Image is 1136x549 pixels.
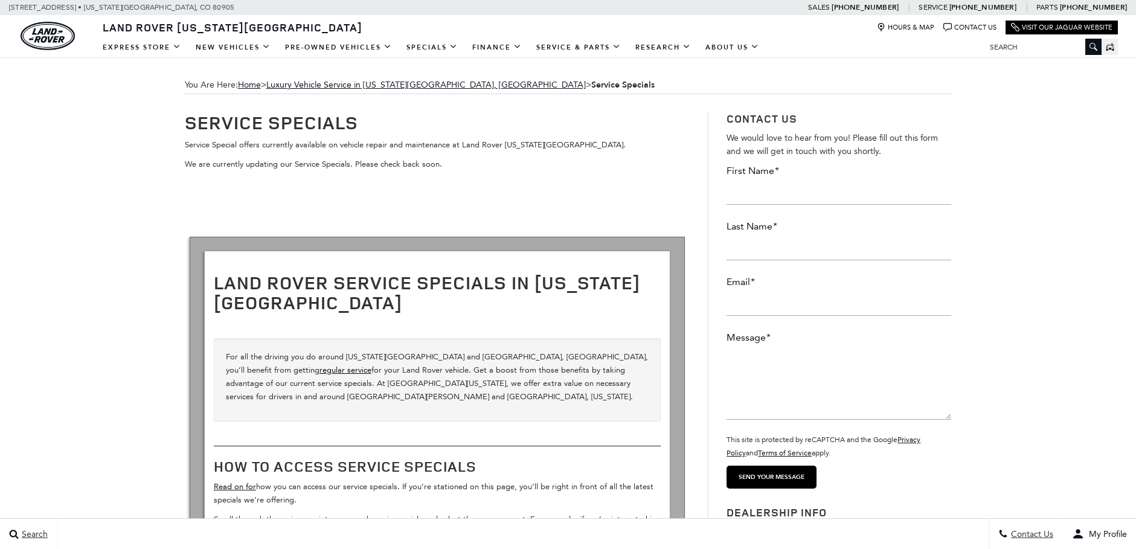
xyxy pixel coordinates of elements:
span: You Are Here: [185,76,952,94]
strong: How to Access Service Specials [214,457,477,476]
button: user-profile-menu [1063,519,1136,549]
span: Land Rover [US_STATE][GEOGRAPHIC_DATA] [103,20,362,34]
label: Message [727,331,771,344]
a: EXPRESS STORE [95,37,188,58]
label: Last Name [727,220,777,233]
p: We are currently updating our Service Specials. Please check back soon. [185,158,690,171]
a: regular service [319,365,371,374]
span: > [238,80,655,90]
a: Read on for [214,482,256,491]
span: Search [19,529,48,539]
div: Breadcrumbs [185,76,952,94]
label: Email [727,275,755,289]
a: [STREET_ADDRESS] • [US_STATE][GEOGRAPHIC_DATA], CO 80905 [9,3,234,11]
h1: Service Specials [185,112,690,132]
h3: Dealership Info [727,507,951,519]
p: For all the driving you do around [US_STATE][GEOGRAPHIC_DATA] and [GEOGRAPHIC_DATA], [GEOGRAPHIC_... [226,350,649,403]
input: Send your message [727,466,817,489]
a: Research [628,37,698,58]
img: Land Rover [21,22,75,50]
a: Pre-Owned Vehicles [278,37,399,58]
h3: Contact Us [727,112,951,126]
span: My Profile [1084,529,1127,539]
span: We would love to hear from you! Please fill out this form and we will get in touch with you shortly. [727,133,938,156]
input: Search [981,40,1102,54]
strong: Land Rover Service Specials in [US_STATE][GEOGRAPHIC_DATA] [214,270,640,315]
a: New Vehicles [188,37,278,58]
a: Finance [465,37,529,58]
p: Service Special offers currently available on vehicle repair and maintenance at Land Rover [US_ST... [185,138,690,152]
a: Land Rover [US_STATE][GEOGRAPHIC_DATA] [95,20,370,34]
a: [PHONE_NUMBER] [1060,2,1127,12]
a: [PHONE_NUMBER] [949,2,1016,12]
a: Specials [399,37,465,58]
a: Terms of Service [758,449,812,457]
a: Service & Parts [529,37,628,58]
a: Contact Us [943,23,996,32]
p: how you can access our service specials. If you’re stationed on this page, you’ll be right in fro... [214,480,661,507]
span: > [266,80,655,90]
small: This site is protected by reCAPTCHA and the Google and apply. [727,435,920,457]
a: Home [238,80,261,90]
label: First Name [727,164,779,178]
a: land-rover [21,22,75,50]
a: Luxury Vehicle Service in [US_STATE][GEOGRAPHIC_DATA], [GEOGRAPHIC_DATA] [266,80,586,90]
span: Service [919,3,947,11]
strong: Service Specials [591,79,655,91]
span: Sales [808,3,830,11]
a: Hours & Map [877,23,934,32]
a: Visit Our Jaguar Website [1011,23,1112,32]
a: [PHONE_NUMBER] [832,2,899,12]
nav: Main Navigation [95,37,766,58]
span: Contact Us [1008,529,1053,539]
span: Parts [1036,3,1058,11]
a: About Us [698,37,766,58]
